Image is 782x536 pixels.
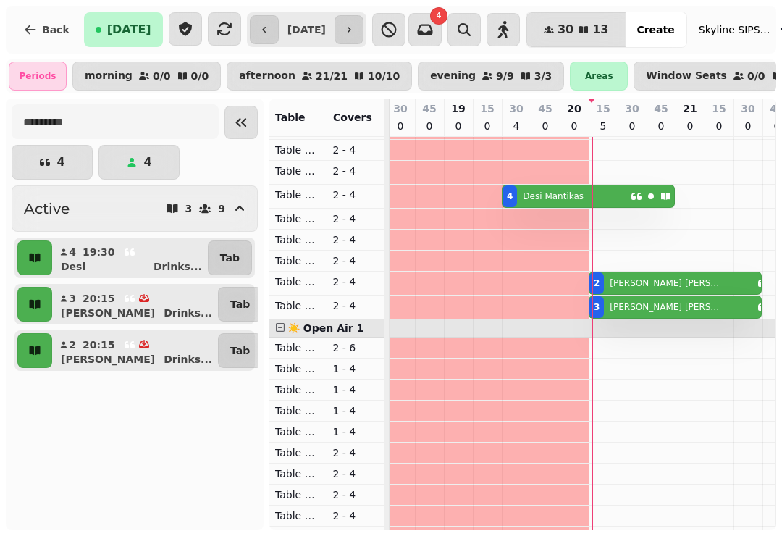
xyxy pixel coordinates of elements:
[395,119,406,133] p: 0
[107,24,151,35] span: [DATE]
[55,333,215,368] button: 220:15[PERSON_NAME]Drinks...
[55,240,205,275] button: 419:30DesiDrinks...
[333,340,379,355] p: 2 - 6
[741,101,754,116] p: 30
[333,382,379,397] p: 1 - 4
[208,240,252,275] button: Tab
[185,204,193,214] p: 3
[275,466,321,481] p: Table 307
[24,198,70,219] h2: Active
[567,101,581,116] p: 20
[333,361,379,376] p: 1 - 4
[510,119,522,133] p: 4
[594,277,600,289] div: 2
[220,251,240,265] p: Tab
[275,298,321,313] p: Table 214
[275,233,321,247] p: Table 211
[287,322,363,334] span: ☀️ Open Air 1
[98,145,180,180] button: 4
[191,71,209,81] p: 0 / 0
[625,12,686,47] button: Create
[275,188,321,202] p: Table 209
[539,119,551,133] p: 0
[333,275,379,289] p: 2 - 4
[56,156,64,168] p: 4
[422,101,436,116] p: 45
[333,403,379,418] p: 1 - 4
[496,71,514,81] p: 9 / 9
[61,306,155,320] p: [PERSON_NAME]
[275,487,321,502] p: Table 308
[224,106,258,139] button: Collapse sidebar
[239,70,295,82] p: afternoon
[275,254,321,268] p: Table 212
[418,62,564,91] button: evening9/93/3
[275,340,321,355] p: Table 301
[684,119,696,133] p: 0
[12,12,81,47] button: Back
[333,487,379,502] p: 2 - 4
[218,333,262,368] button: Tab
[333,508,379,523] p: 2 - 4
[747,71,765,81] p: 0 / 0
[534,71,552,81] p: 3 / 3
[594,301,600,313] div: 3
[636,25,674,35] span: Create
[742,119,754,133] p: 0
[68,338,77,352] p: 2
[509,101,523,116] p: 30
[333,164,379,178] p: 2 - 4
[625,101,639,116] p: 30
[230,297,250,311] p: Tab
[482,119,493,133] p: 0
[333,424,379,439] p: 1 - 4
[61,259,85,274] p: Desi
[275,275,321,289] p: Table 213
[164,352,212,367] p: Drinks ...
[713,119,725,133] p: 0
[55,287,215,322] button: 320:15[PERSON_NAME]Drinks...
[424,119,435,133] p: 0
[333,143,379,157] p: 2 - 4
[83,245,115,259] p: 19:30
[610,277,721,289] p: [PERSON_NAME] [PERSON_NAME]
[12,185,258,232] button: Active39
[333,112,372,123] span: Covers
[230,343,250,358] p: Tab
[83,291,115,306] p: 20:15
[68,291,77,306] p: 3
[654,101,668,116] p: 45
[143,156,151,168] p: 4
[592,24,608,35] span: 13
[626,119,638,133] p: 0
[154,259,202,274] p: Drinks ...
[538,101,552,116] p: 45
[275,508,321,523] p: Table 309
[526,12,626,47] button: 3013
[333,466,379,481] p: 2 - 4
[333,233,379,247] p: 2 - 4
[699,22,771,37] span: Skyline SIPS SJQ
[275,382,321,397] p: Table 303
[275,361,321,376] p: Table 302
[42,25,70,35] span: Back
[683,101,697,116] p: 21
[218,287,262,322] button: Tab
[333,254,379,268] p: 2 - 4
[275,212,321,226] p: Table 210
[480,101,494,116] p: 15
[72,62,221,91] button: morning0/00/0
[451,101,465,116] p: 19
[275,112,306,123] span: Table
[712,101,726,116] p: 15
[507,190,513,202] div: 4
[655,119,667,133] p: 0
[368,71,400,81] p: 10 / 10
[597,119,609,133] p: 5
[275,164,321,178] p: Table 208
[9,62,67,91] div: Periods
[84,12,163,47] button: [DATE]
[393,101,407,116] p: 30
[218,204,225,214] p: 9
[85,70,133,82] p: morning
